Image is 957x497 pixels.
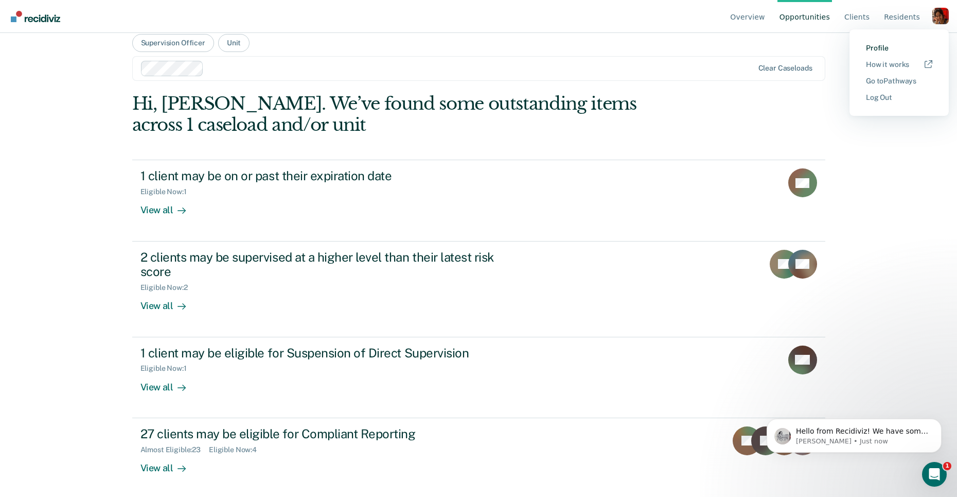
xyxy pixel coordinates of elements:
iframe: Intercom notifications message [751,397,957,469]
div: View all [140,292,198,312]
span: 1 [943,462,951,470]
div: Eligible Now : 1 [140,364,195,373]
div: Clear caseloads [758,64,812,73]
button: Supervision Officer [132,34,214,52]
div: Hi, [PERSON_NAME]. We’ve found some outstanding items across 1 caseload and/or unit [132,93,687,135]
div: 1 client may be on or past their expiration date [140,168,502,183]
iframe: Intercom live chat [922,462,947,487]
a: 1 client may be eligible for Suspension of Direct SupervisionEligible Now:1View all [132,337,825,418]
div: Eligible Now : 4 [209,445,265,454]
div: Profile menu [849,29,949,116]
div: View all [140,196,198,216]
img: Recidiviz [11,11,60,22]
a: How it works [866,60,932,69]
button: Unit [218,34,250,52]
div: 2 clients may be supervised at a higher level than their latest risk score [140,250,502,280]
a: Log Out [866,93,932,102]
a: 1 client may be on or past their expiration dateEligible Now:1View all [132,160,825,241]
a: Profile [866,44,932,53]
div: Eligible Now : 2 [140,283,196,292]
div: Eligible Now : 1 [140,187,195,196]
a: Go to Pathways [866,77,932,85]
p: Message from Kim, sent Just now [45,40,178,49]
a: 2 clients may be supervised at a higher level than their latest risk scoreEligible Now:2View all [132,242,825,337]
div: 27 clients may be eligible for Compliant Reporting [140,426,502,441]
div: 1 client may be eligible for Suspension of Direct Supervision [140,346,502,361]
div: View all [140,454,198,474]
button: Profile dropdown button [932,8,949,24]
div: View all [140,373,198,393]
span: Hello from Recidiviz! We have some exciting news. Officers will now have the ability to see their... [45,30,177,161]
div: Almost Eligible : 23 [140,445,209,454]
